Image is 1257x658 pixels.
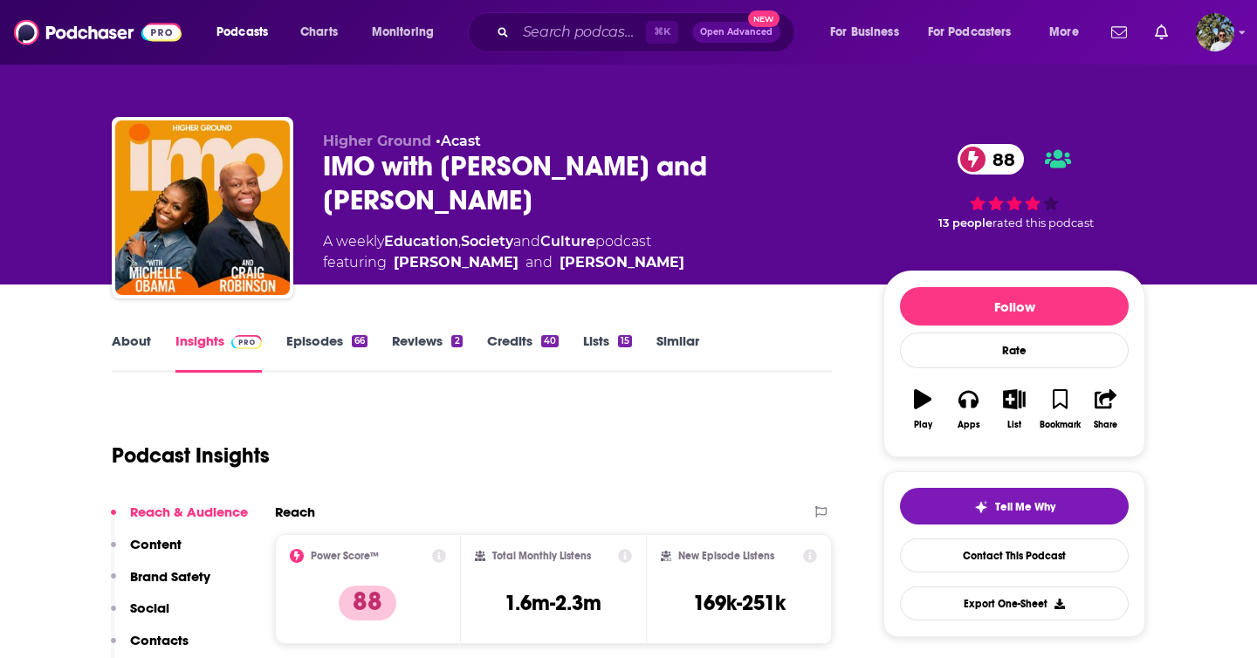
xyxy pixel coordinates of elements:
img: tell me why sparkle [974,500,988,514]
button: tell me why sparkleTell Me Why [900,488,1129,524]
span: Logged in as nicktotin [1196,13,1234,51]
a: InsightsPodchaser Pro [175,332,262,373]
a: Show notifications dropdown [1104,17,1134,47]
span: and [525,252,553,273]
span: For Podcasters [928,20,1012,45]
div: Search podcasts, credits, & more... [484,12,812,52]
div: Play [914,420,932,430]
p: Reach & Audience [130,504,248,520]
div: 66 [352,335,367,347]
span: Podcasts [216,20,268,45]
button: open menu [1037,18,1101,46]
span: Open Advanced [700,28,773,37]
span: Monitoring [372,20,434,45]
h2: Power Score™ [311,550,379,562]
button: Share [1083,378,1129,441]
a: Contact This Podcast [900,538,1129,572]
button: Open AdvancedNew [692,22,780,43]
div: 2 [451,335,462,347]
span: For Business [830,20,899,45]
span: Charts [300,20,338,45]
button: Content [111,536,182,568]
a: Show notifications dropdown [1148,17,1175,47]
a: 88 [958,144,1024,175]
h1: Podcast Insights [112,442,270,469]
p: Contacts [130,632,189,648]
span: 88 [975,144,1024,175]
h2: Reach [275,504,315,520]
img: Podchaser Pro [231,335,262,349]
h2: Total Monthly Listens [492,550,591,562]
a: Lists15 [583,332,632,373]
a: Acast [441,133,481,149]
button: open menu [818,18,921,46]
span: Higher Ground [323,133,431,149]
button: Brand Safety [111,568,210,600]
span: ⌘ K [646,21,678,44]
img: Podchaser - Follow, Share and Rate Podcasts [14,16,182,49]
p: 88 [339,586,396,620]
span: featuring [323,252,684,273]
a: Reviews2 [392,332,462,373]
button: Export One-Sheet [900,586,1129,620]
div: Rate [900,332,1129,368]
div: A weekly podcast [323,231,684,273]
h2: New Episode Listens [678,550,774,562]
a: About [112,332,151,373]
button: Follow [900,287,1129,326]
div: 88 13 peoplerated this podcast [883,133,1145,242]
div: [PERSON_NAME] [394,252,519,273]
div: [PERSON_NAME] [560,252,684,273]
p: Content [130,536,182,552]
h3: 169k-251k [693,590,786,616]
button: Bookmark [1037,378,1082,441]
p: Brand Safety [130,568,210,585]
img: User Profile [1196,13,1234,51]
div: Share [1094,420,1117,430]
button: Reach & Audience [111,504,248,536]
button: Show profile menu [1196,13,1234,51]
button: open menu [917,18,1037,46]
button: List [992,378,1037,441]
a: Education [384,233,458,250]
a: Credits40 [487,332,559,373]
span: New [748,10,780,27]
span: , [458,233,461,250]
span: rated this podcast [993,216,1094,230]
button: open menu [204,18,291,46]
span: • [436,133,481,149]
a: Society [461,233,513,250]
span: 13 people [938,216,993,230]
div: Bookmark [1040,420,1081,430]
a: Episodes66 [286,332,367,373]
button: Social [111,600,169,632]
div: 40 [541,335,559,347]
span: Tell Me Why [995,500,1055,514]
img: IMO with Michelle Obama and Craig Robinson [115,120,290,295]
button: Apps [945,378,991,441]
span: and [513,233,540,250]
div: 15 [618,335,632,347]
a: Charts [289,18,348,46]
p: Social [130,600,169,616]
h3: 1.6m-2.3m [505,590,601,616]
button: open menu [360,18,457,46]
div: Apps [958,420,980,430]
span: More [1049,20,1079,45]
a: Culture [540,233,595,250]
button: Play [900,378,945,441]
div: List [1007,420,1021,430]
a: Similar [656,332,699,373]
input: Search podcasts, credits, & more... [516,18,646,46]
